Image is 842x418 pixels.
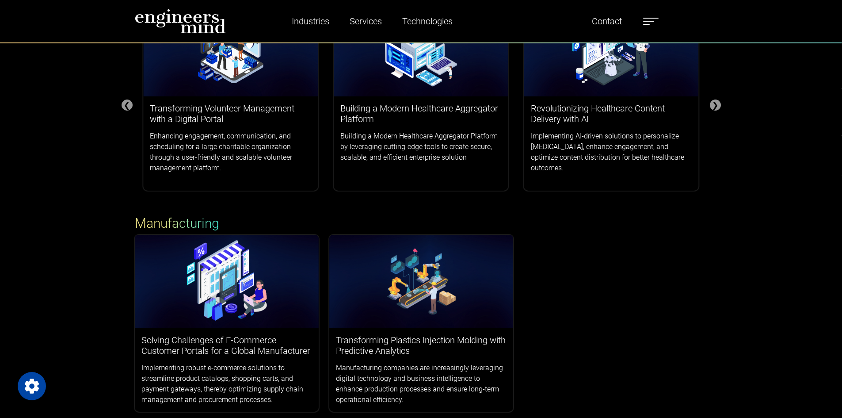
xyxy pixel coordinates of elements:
span: Manufacturing [135,215,219,231]
a: Building a Modern Healthcare Aggregator PlatformBuilding a Modern Healthcare Aggregator Platform ... [334,8,508,170]
a: Transforming Plastics Injection Molding with Predictive AnalyticsManufacturing companies are incr... [329,235,513,411]
p: Building a Modern Healthcare Aggregator Platform by leveraging cutting-edge tools to create secur... [340,131,502,163]
p: Enhancing engagement, communication, and scheduling for a large charitable organization through a... [150,131,311,173]
h3: Transforming Plastics Injection Molding with Predictive Analytics [336,335,507,356]
h3: Transforming Volunteer Management with a Digital Portal [150,103,311,124]
p: Manufacturing companies are increasingly leveraging digital technology and business intelligence ... [336,363,507,405]
img: logos [329,235,513,328]
img: logo [135,9,226,34]
div: ❮ [122,100,133,111]
a: Contact [588,11,625,31]
p: Implementing AI-driven solutions to personalize [MEDICAL_DATA], enhance engagement, and optimize ... [531,131,692,173]
p: Implementing robust e-commerce solutions to streamline product catalogs, shopping carts, and paym... [141,363,312,405]
img: logos [524,8,699,97]
a: Industries [288,11,333,31]
a: Services [346,11,385,31]
a: Transforming Volunteer Management with a Digital PortalEnhancing engagement, communication, and s... [143,8,318,180]
h3: Solving Challenges of E-Commerce Customer Portals for a Global Manufacturer [141,335,312,356]
a: Technologies [399,11,456,31]
h3: Revolutionizing Healthcare Content Delivery with AI [531,103,692,124]
div: ❯ [710,100,721,111]
h3: Building a Modern Healthcare Aggregator Platform [340,103,502,124]
img: logos [334,8,508,97]
a: Revolutionizing Healthcare Content Delivery with AIImplementing AI-driven solutions to personaliz... [524,8,699,180]
img: logos [143,8,318,97]
img: logos [135,235,319,328]
a: Solving Challenges of E-Commerce Customer Portals for a Global ManufacturerImplementing robust e-... [135,235,319,411]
